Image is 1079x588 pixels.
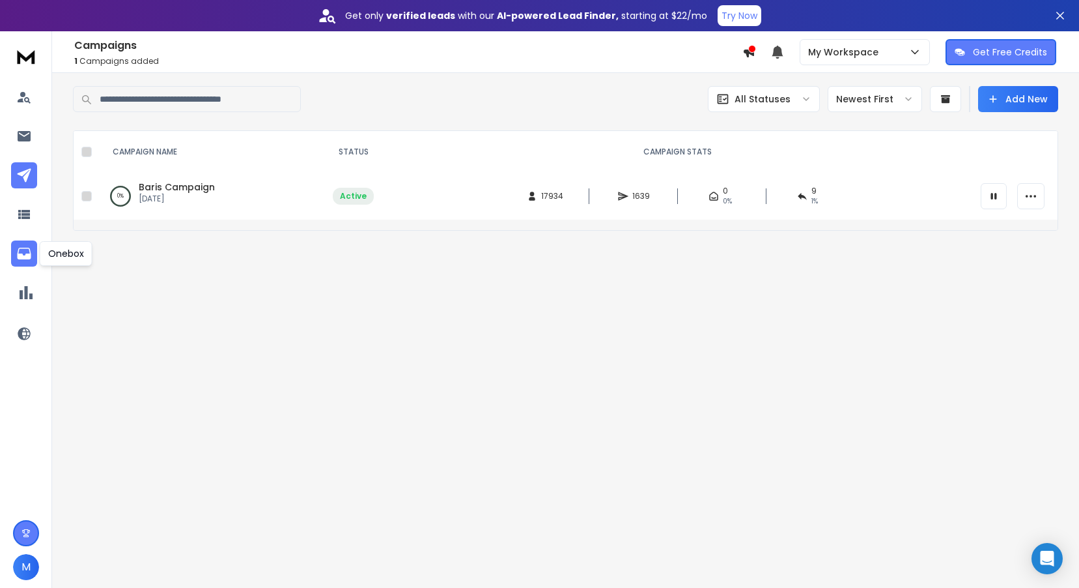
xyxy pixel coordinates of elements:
span: 1639 [632,191,650,201]
p: [DATE] [139,194,215,204]
button: Add New [978,86,1058,112]
p: All Statuses [735,93,791,106]
span: 9 [811,186,817,196]
span: 17934 [541,191,563,201]
span: 0% [723,196,732,207]
td: 0%Baris Campaign[DATE] [97,173,325,220]
button: Newest First [828,86,922,112]
p: Try Now [722,9,757,22]
th: STATUS [325,131,382,173]
span: 1 [74,55,77,66]
strong: AI-powered Lead Finder, [497,9,619,22]
div: Open Intercom Messenger [1031,543,1063,574]
button: Try Now [718,5,761,26]
p: Get Free Credits [973,46,1047,59]
p: 0 % [117,190,124,203]
p: My Workspace [808,46,884,59]
img: logo [13,44,39,68]
button: M [13,554,39,580]
a: Baris Campaign [139,181,215,194]
p: Get only with our starting at $22/mo [345,9,707,22]
th: CAMPAIGN STATS [382,131,973,173]
th: CAMPAIGN NAME [97,131,325,173]
div: Onebox [40,241,92,266]
h1: Campaigns [74,38,742,53]
span: 1 % [811,196,818,207]
strong: verified leads [386,9,455,22]
button: Get Free Credits [946,39,1056,65]
p: Campaigns added [74,56,742,66]
div: Active [340,191,367,201]
span: 0 [723,186,728,196]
